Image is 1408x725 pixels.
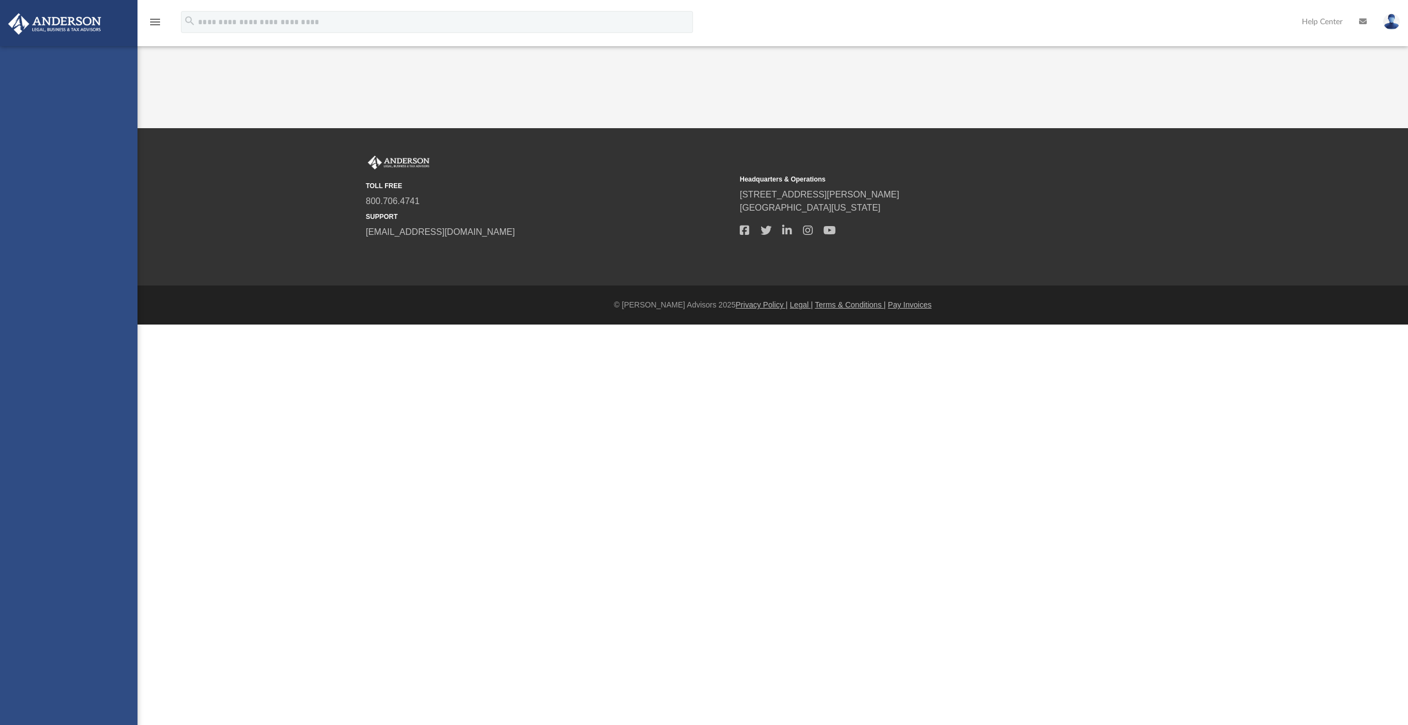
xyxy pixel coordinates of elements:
a: Pay Invoices [888,300,931,309]
div: © [PERSON_NAME] Advisors 2025 [137,299,1408,311]
small: SUPPORT [366,212,732,222]
a: Privacy Policy | [736,300,788,309]
a: [STREET_ADDRESS][PERSON_NAME] [740,190,899,199]
a: [GEOGRAPHIC_DATA][US_STATE] [740,203,881,212]
a: Terms & Conditions | [815,300,886,309]
a: Legal | [790,300,813,309]
i: menu [148,15,162,29]
small: Headquarters & Operations [740,174,1106,184]
a: 800.706.4741 [366,196,420,206]
img: Anderson Advisors Platinum Portal [366,156,432,170]
i: search [184,15,196,27]
small: TOLL FREE [366,181,732,191]
a: [EMAIL_ADDRESS][DOMAIN_NAME] [366,227,515,237]
a: menu [148,21,162,29]
img: Anderson Advisors Platinum Portal [5,13,105,35]
img: User Pic [1383,14,1400,30]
